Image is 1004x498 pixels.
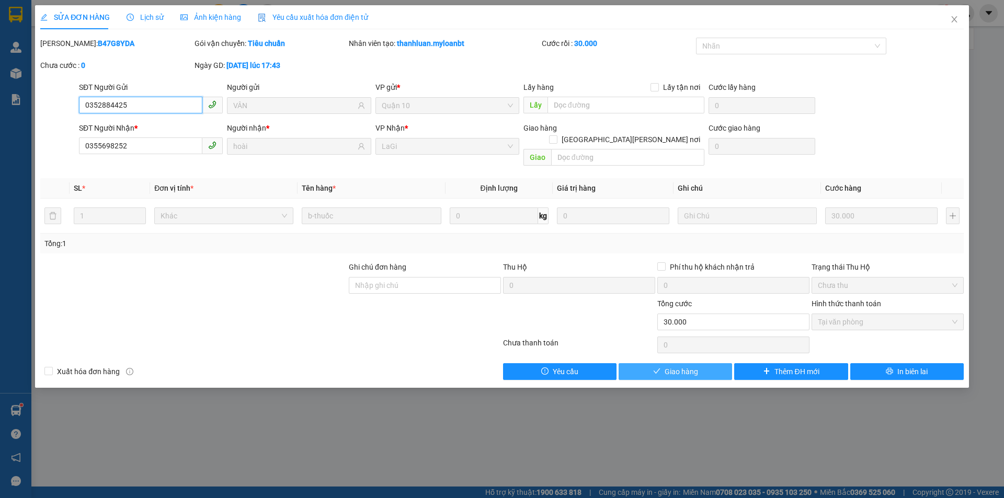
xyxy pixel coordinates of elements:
button: plusThêm ĐH mới [734,363,848,380]
div: Gói vận chuyển: [195,38,347,49]
input: Cước lấy hàng [709,97,815,114]
th: Ghi chú [674,178,821,199]
input: VD: Bàn, Ghế [302,207,441,224]
div: Chưa thanh toán [502,337,656,355]
span: Định lượng [481,184,518,192]
span: user [358,102,365,109]
div: VP gửi [375,82,519,93]
span: Yêu cầu [553,366,578,377]
span: Tổng cước [657,299,692,308]
span: Phí thu hộ khách nhận trả [666,261,759,273]
span: plus [763,367,770,376]
span: Lấy hàng [523,83,554,91]
div: Chưa cước : [40,60,192,71]
b: 30.000 [574,39,597,48]
b: 0 [81,61,85,70]
span: Đơn vị tính [154,184,193,192]
span: Tên hàng [302,184,336,192]
span: SL [74,184,82,192]
span: [GEOGRAPHIC_DATA][PERSON_NAME] nơi [557,134,704,145]
span: Cước hàng [825,184,861,192]
button: plus [946,207,960,224]
span: Thu Hộ [503,263,527,271]
span: edit [40,14,48,21]
span: Lấy tận nơi [659,82,704,93]
span: Quận 10 [382,98,513,113]
button: delete [44,207,61,224]
b: Tiêu chuẩn [248,39,285,48]
span: VP Nhận [375,124,405,132]
div: SĐT Người Nhận [79,122,223,134]
span: Lấy [523,97,547,113]
input: Dọc đường [547,97,704,113]
button: Close [940,5,969,34]
span: LaGi [382,138,513,154]
b: B47G8YDA [98,39,134,48]
span: Khác [161,208,287,224]
b: thanhluan.myloanbt [397,39,464,48]
span: Giao hàng [523,124,557,132]
span: Ảnh kiện hàng [180,13,241,21]
button: exclamation-circleYêu cầu [503,363,617,380]
label: Cước lấy hàng [709,83,756,91]
span: phone [208,100,216,109]
div: Người nhận [227,122,371,134]
label: Cước giao hàng [709,124,760,132]
span: kg [538,207,549,224]
input: Ghi Chú [678,207,817,224]
span: user [358,143,365,150]
div: Nhân viên tạo: [349,38,540,49]
span: check [653,367,660,376]
div: Ngày GD: [195,60,347,71]
div: Người gửi [227,82,371,93]
span: SỬA ĐƠN HÀNG [40,13,110,21]
span: Xuất hóa đơn hàng [53,366,124,377]
span: Giá trị hàng [557,184,596,192]
span: clock-circle [127,14,134,21]
input: Tên người gửi [233,100,355,111]
div: SĐT Người Gửi [79,82,223,93]
div: Cước rồi : [542,38,694,49]
span: info-circle [126,368,133,375]
input: 0 [557,207,669,224]
span: printer [886,367,893,376]
span: Chưa thu [818,277,957,293]
span: close [950,15,959,24]
span: picture [180,14,188,21]
input: 0 [825,207,938,224]
input: Tên người nhận [233,141,355,152]
input: Ghi chú đơn hàng [349,277,501,294]
label: Ghi chú đơn hàng [349,263,406,271]
span: In biên lai [897,366,928,377]
input: Cước giao hàng [709,138,815,155]
b: [DATE] lúc 17:43 [226,61,280,70]
span: Tại văn phòng [818,314,957,330]
input: Dọc đường [551,149,704,166]
button: printerIn biên lai [850,363,964,380]
img: icon [258,14,266,22]
div: Trạng thái Thu Hộ [812,261,964,273]
span: Yêu cầu xuất hóa đơn điện tử [258,13,368,21]
div: [PERSON_NAME]: [40,38,192,49]
span: exclamation-circle [541,367,549,376]
span: Giao [523,149,551,166]
div: Tổng: 1 [44,238,387,249]
span: Giao hàng [665,366,698,377]
span: Thêm ĐH mới [774,366,819,377]
button: checkGiao hàng [619,363,732,380]
label: Hình thức thanh toán [812,299,881,308]
span: Lịch sử [127,13,164,21]
span: phone [208,141,216,149]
